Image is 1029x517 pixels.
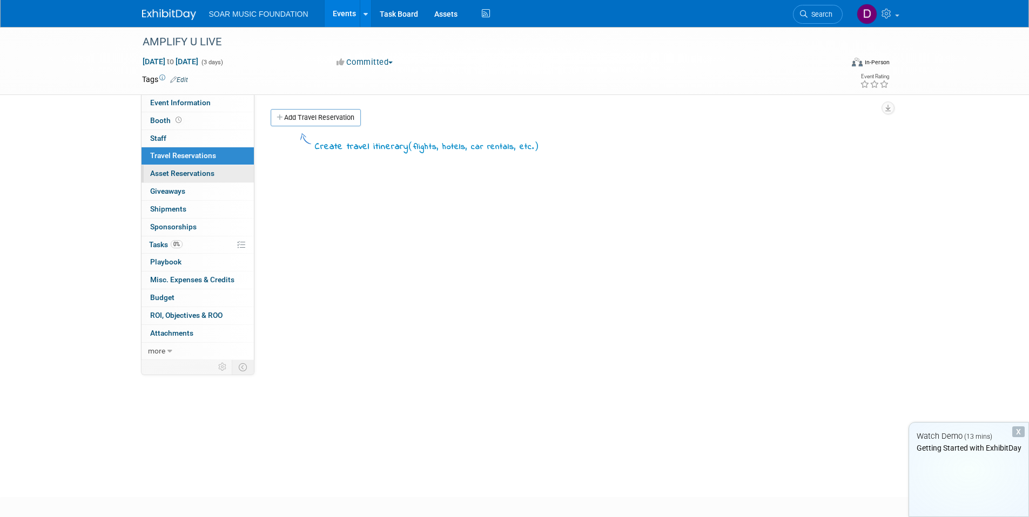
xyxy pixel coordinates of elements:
span: Tasks [149,240,183,249]
span: Booth [150,116,184,125]
span: to [165,57,176,66]
span: Playbook [150,257,181,266]
a: Shipments [142,201,254,218]
a: Giveaways [142,183,254,200]
td: Personalize Event Tab Strip [213,360,232,374]
span: [DATE] [DATE] [142,57,199,66]
span: Sponsorships [150,222,197,231]
img: Format-Inperson.png [852,58,863,66]
span: Booth not reserved yet [173,116,184,124]
button: Committed [333,57,397,68]
img: ExhibitDay [142,9,196,20]
div: Dismiss [1012,426,1025,437]
span: ) [534,140,539,151]
span: Budget [150,293,174,302]
a: Attachments [142,325,254,342]
span: flights, hotels, car rentals, etc. [413,141,534,153]
span: SOAR MUSIC FOUNDATION [209,10,308,18]
span: Staff [150,134,166,142]
span: more [148,346,165,355]
img: Devonrick Jefferson [857,4,877,24]
span: Travel Reservations [150,151,216,160]
span: Shipments [150,205,186,213]
a: Tasks0% [142,236,254,254]
span: (3 days) [200,59,223,66]
a: Asset Reservations [142,165,254,182]
span: Misc. Expenses & Credits [150,275,234,284]
a: Sponsorships [142,219,254,236]
span: ( [408,140,413,151]
span: Event Information [150,98,211,107]
a: Edit [170,76,188,84]
a: Playbook [142,254,254,271]
a: Search [793,5,843,24]
div: Event Rating [860,74,889,79]
span: 0% [171,240,183,248]
div: Getting Started with ExhibitDay [909,443,1028,453]
a: Misc. Expenses & Credits [142,271,254,289]
span: ROI, Objectives & ROO [150,311,223,319]
td: Toggle Event Tabs [232,360,254,374]
a: ROI, Objectives & ROO [142,307,254,324]
a: Travel Reservations [142,147,254,165]
span: (13 mins) [964,433,992,440]
a: Staff [142,130,254,147]
a: Add Travel Reservation [271,109,361,126]
div: In-Person [864,58,890,66]
a: Budget [142,289,254,307]
span: Search [808,10,832,18]
span: Giveaways [150,187,185,195]
a: more [142,343,254,360]
a: Booth [142,112,254,130]
td: Tags [142,74,188,85]
span: Attachments [150,329,193,337]
a: Event Information [142,94,254,112]
div: Create travel itinerary [315,139,539,154]
div: Event Format [779,56,890,72]
span: Asset Reservations [150,169,214,178]
div: Watch Demo [909,431,1028,442]
div: AMPLIFY U LIVE [139,32,826,52]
